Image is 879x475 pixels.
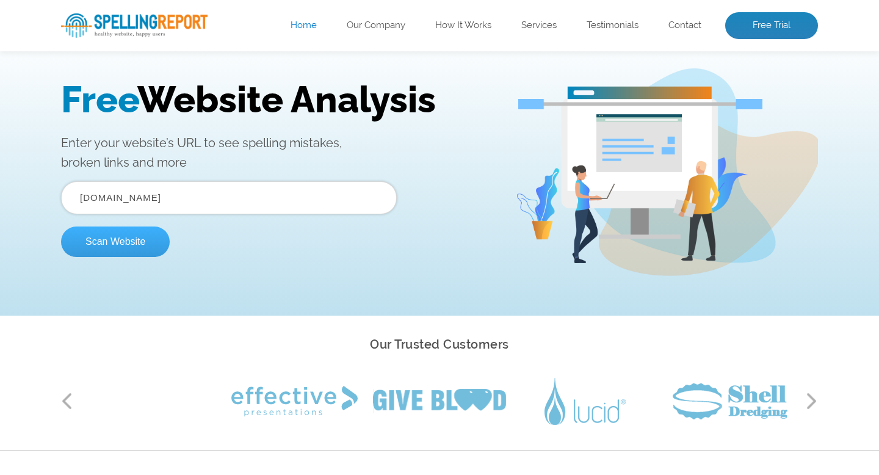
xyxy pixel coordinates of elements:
img: Lucid [544,378,626,425]
a: Our Company [347,20,405,32]
img: Shell Dredging [673,383,787,419]
span: Free [61,49,137,92]
input: Enter Your URL [61,153,397,186]
img: Effective [231,386,358,416]
a: How It Works [435,20,491,32]
a: Contact [668,20,701,32]
a: Services [521,20,557,32]
p: Enter your website’s URL to see spelling mistakes, broken links and more [61,104,497,143]
h2: Our Trusted Customers [61,334,818,355]
button: Scan Website [61,198,170,228]
img: Give Blood [373,389,506,413]
img: Free Webiste Analysis [515,40,818,247]
button: Previous [61,392,73,410]
button: Next [806,392,818,410]
a: Testimonials [587,20,638,32]
a: Free Trial [725,12,818,39]
img: SpellReport [61,13,208,38]
h1: Website Analysis [61,49,497,92]
img: Free Webiste Analysis [518,70,762,81]
a: Home [291,20,317,32]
